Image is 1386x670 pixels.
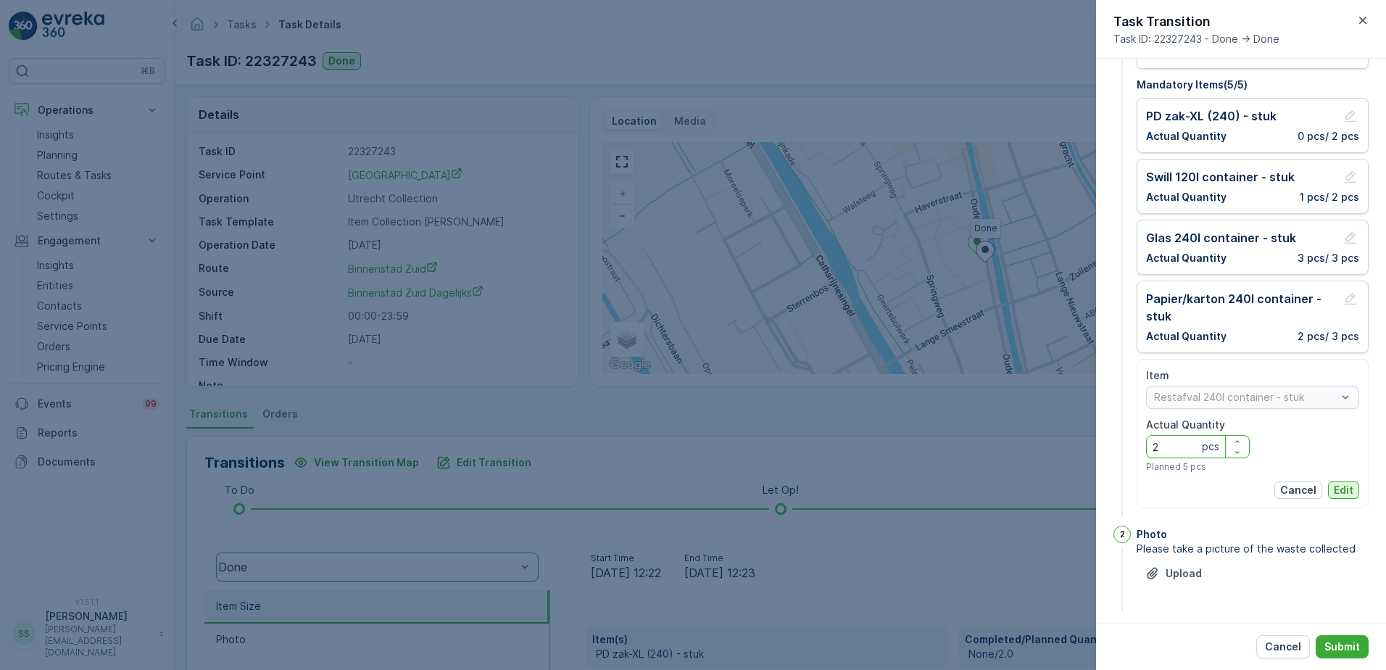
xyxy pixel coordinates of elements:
[1300,190,1359,204] p: 1 pcs / 2 pcs
[1280,483,1316,497] p: Cancel
[1146,290,1342,325] p: Papier/karton 240l container - stuk
[1324,640,1360,654] p: Submit
[1256,635,1310,658] button: Cancel
[1146,251,1227,265] p: Actual Quantity
[1137,78,1369,92] p: Mandatory Items ( 5 / 5 )
[1113,12,1279,32] p: Task Transition
[1146,229,1296,247] p: Glas 240l container - stuk
[1146,461,1206,473] span: Planned 5 pcs
[1298,251,1359,265] p: 3 pcs / 3 pcs
[1146,418,1225,431] label: Actual Quantity
[1113,526,1131,543] div: 2
[1137,527,1167,542] p: Photo
[1265,640,1301,654] p: Cancel
[1146,369,1169,381] label: Item
[1137,562,1211,585] button: Upload File
[1298,329,1359,344] p: 2 pcs / 3 pcs
[1202,439,1219,454] p: pcs
[1316,635,1369,658] button: Submit
[1166,566,1202,581] p: Upload
[1328,481,1359,499] button: Edit
[1334,483,1353,497] p: Edit
[1146,329,1227,344] p: Actual Quantity
[1137,542,1369,556] span: Please take a picture of the waste collected
[1113,32,1279,46] span: Task ID: 22327243 - Done -> Done
[1274,481,1322,499] button: Cancel
[1146,168,1295,186] p: Swill 120l container - stuk
[1146,190,1227,204] p: Actual Quantity
[1146,107,1277,125] p: PD zak-XL (240) - stuk
[1146,129,1227,144] p: Actual Quantity
[1298,129,1359,144] p: 0 pcs / 2 pcs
